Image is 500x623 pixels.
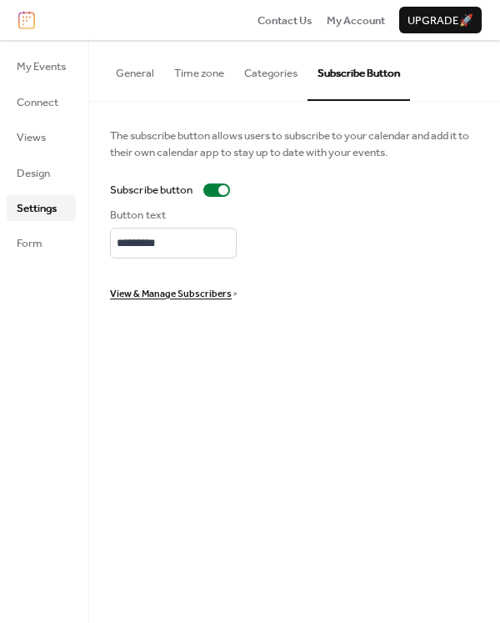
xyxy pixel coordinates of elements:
a: Design [7,159,76,186]
img: logo [18,11,35,29]
button: Subscribe Button [307,40,410,100]
button: Categories [234,40,307,98]
span: Settings [17,200,57,217]
a: View & Manage Subscribers > [110,289,237,298]
span: The subscribe button allows users to subscribe to your calendar and add it to their own calendar ... [110,128,479,162]
span: My Events [17,58,66,75]
button: General [106,40,164,98]
span: Views [17,129,46,146]
a: Contact Us [257,12,312,28]
a: My Events [7,53,76,79]
div: Subscribe button [110,182,193,198]
span: View & Manage Subscribers [110,286,232,303]
button: Time zone [164,40,234,98]
span: Design [17,165,50,182]
a: Form [7,229,76,256]
a: Settings [7,194,76,221]
a: My Account [327,12,385,28]
div: Button text [110,207,233,224]
span: Connect [17,94,58,111]
a: Views [7,123,76,150]
span: Form [17,235,42,252]
span: Upgrade 🚀 [407,13,473,29]
span: My Account [327,13,385,29]
button: Upgrade🚀 [399,7,482,33]
span: Contact Us [257,13,312,29]
a: Connect [7,88,76,115]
